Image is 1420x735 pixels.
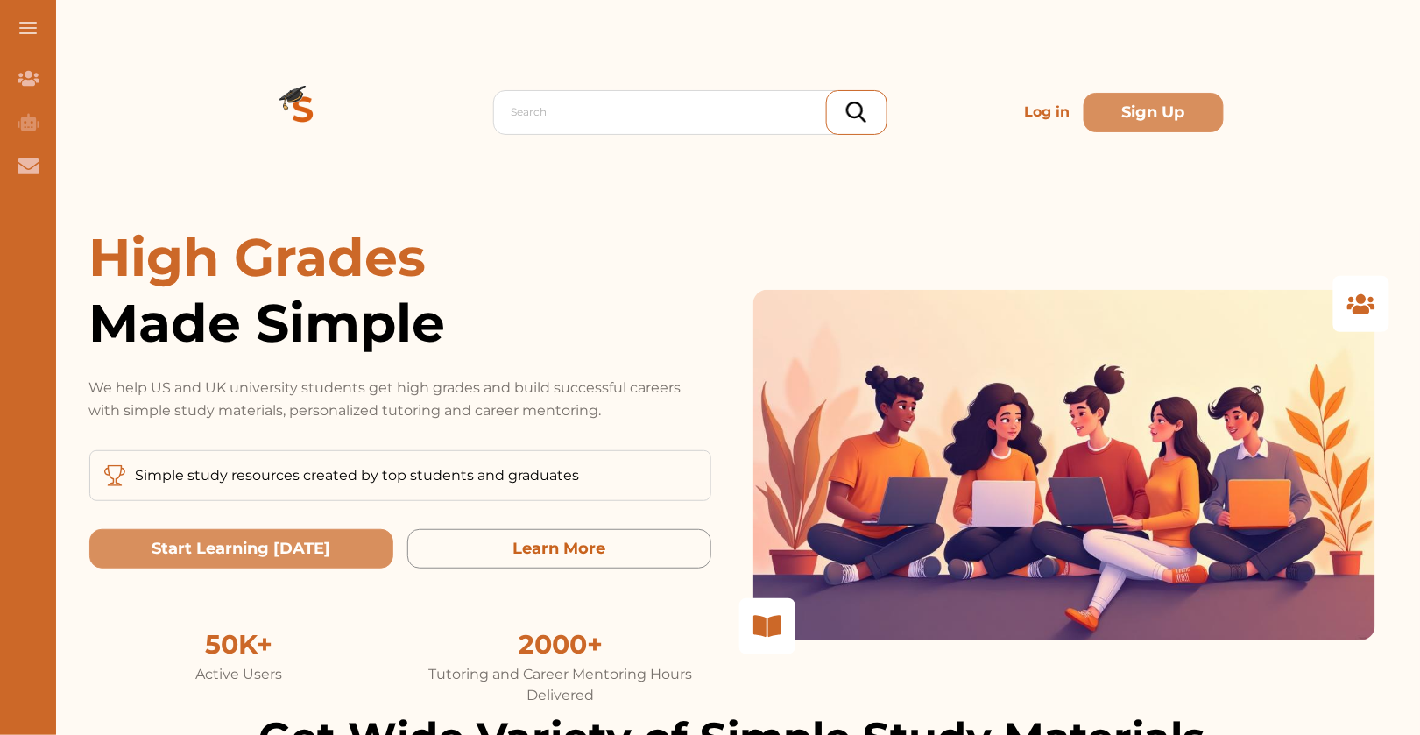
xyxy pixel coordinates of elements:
button: Start Learning Today [89,529,393,569]
button: Sign Up [1084,93,1224,132]
p: Log in [1017,95,1077,130]
span: High Grades [89,225,427,289]
div: Tutoring and Career Mentoring Hours Delivered [411,664,711,706]
div: 2000+ [411,625,711,664]
img: Logo [240,49,366,175]
button: Learn More [407,529,711,569]
img: search_icon [846,102,866,123]
p: Simple study resources created by top students and graduates [136,465,580,486]
div: 50K+ [89,625,390,664]
p: We help US and UK university students get high grades and build successful careers with simple st... [89,377,711,422]
span: Made Simple [89,290,711,356]
div: Active Users [89,664,390,685]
